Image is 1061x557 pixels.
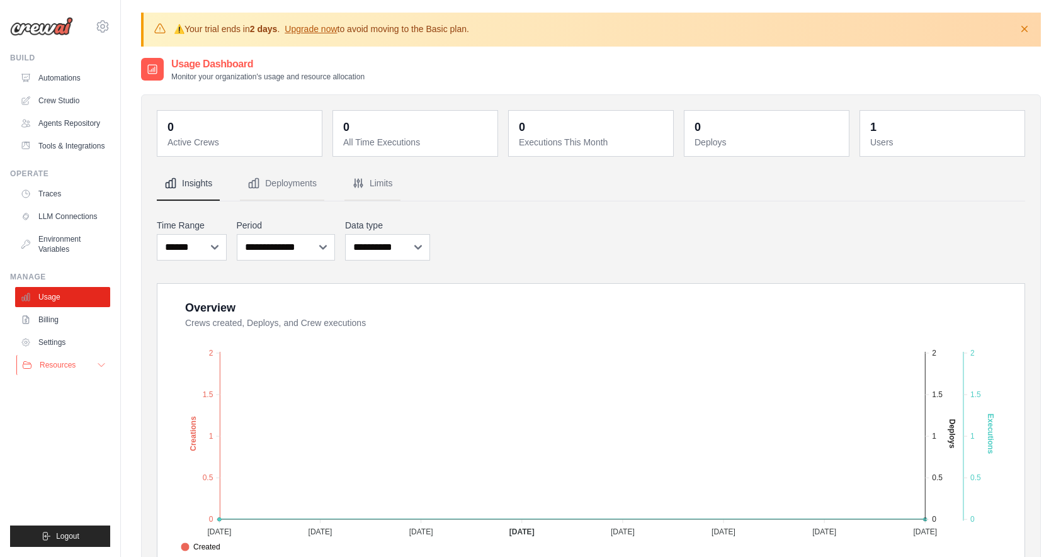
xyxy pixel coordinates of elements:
tspan: 1.5 [932,390,943,399]
dt: Executions This Month [519,136,666,149]
a: Environment Variables [15,229,110,259]
tspan: 2 [970,349,975,357]
span: Resources [40,360,76,370]
a: Traces [15,184,110,204]
tspan: 1.5 [970,390,981,399]
dt: All Time Executions [343,136,490,149]
dt: Active Crews [167,136,314,149]
tspan: 0.5 [203,473,213,482]
tspan: [DATE] [913,527,937,536]
button: Deployments [240,167,324,201]
div: 0 [695,118,701,136]
span: Logout [56,531,79,541]
a: Agents Repository [15,113,110,133]
tspan: [DATE] [611,527,635,536]
tspan: [DATE] [812,527,836,536]
div: Operate [10,169,110,179]
tspan: 2 [209,349,213,357]
a: Tools & Integrations [15,136,110,156]
button: Limits [344,167,400,201]
button: Insights [157,167,220,201]
div: 0 [519,118,525,136]
tspan: 1 [932,432,936,441]
a: Settings [15,332,110,352]
nav: Tabs [157,167,1025,201]
a: Upgrade now [285,24,337,34]
a: Billing [15,310,110,330]
button: Resources [16,355,111,375]
a: LLM Connections [15,206,110,227]
div: 0 [343,118,349,136]
a: Crew Studio [15,91,110,111]
dt: Deploys [695,136,841,149]
text: Creations [189,416,198,451]
div: 0 [167,118,174,136]
tspan: 0.5 [970,473,981,482]
tspan: 1.5 [203,390,213,399]
strong: ⚠️ [174,24,184,34]
span: Created [181,541,220,553]
tspan: 2 [932,349,936,357]
p: Monitor your organization's usage and resource allocation [171,72,365,82]
div: Manage [10,272,110,282]
tspan: [DATE] [509,527,535,536]
text: Deploys [948,419,956,449]
tspan: [DATE] [712,527,735,536]
img: Logo [10,17,73,36]
text: Executions [986,414,995,454]
tspan: 1 [209,432,213,441]
label: Data type [345,219,430,232]
label: Period [237,219,336,232]
a: Usage [15,287,110,307]
a: Automations [15,68,110,88]
div: Build [10,53,110,63]
tspan: [DATE] [207,527,231,536]
tspan: [DATE] [309,527,332,536]
tspan: 0 [932,515,936,524]
button: Logout [10,526,110,547]
tspan: 0 [209,515,213,524]
dt: Crews created, Deploys, and Crew executions [185,317,1009,329]
div: Overview [185,299,235,317]
p: Your trial ends in . to avoid moving to the Basic plan. [174,23,469,35]
tspan: [DATE] [409,527,433,536]
strong: 2 days [250,24,278,34]
tspan: 0 [970,515,975,524]
dt: Users [870,136,1017,149]
tspan: 1 [970,432,975,441]
div: 1 [870,118,877,136]
tspan: 0.5 [932,473,943,482]
label: Time Range [157,219,227,232]
h2: Usage Dashboard [171,57,365,72]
